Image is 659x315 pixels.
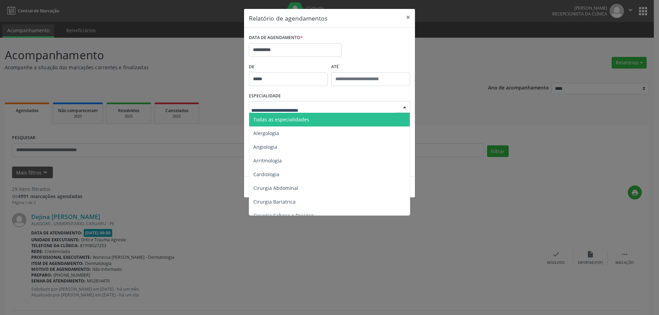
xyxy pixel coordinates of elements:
label: ESPECIALIDADE [249,91,281,101]
label: DATA DE AGENDAMENTO [249,33,303,43]
label: De [249,62,328,72]
span: Cirurgia Abdominal [253,185,298,191]
span: Arritmologia [253,157,282,164]
span: Cirurgia Cabeça e Pescoço [253,212,314,219]
span: Todas as especialidades [253,116,309,123]
h5: Relatório de agendamentos [249,14,327,23]
label: ATÉ [331,62,410,72]
button: Close [401,9,415,26]
span: Cirurgia Bariatrica [253,198,296,205]
span: Angiologia [253,144,277,150]
span: Alergologia [253,130,279,136]
span: Cardiologia [253,171,279,178]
